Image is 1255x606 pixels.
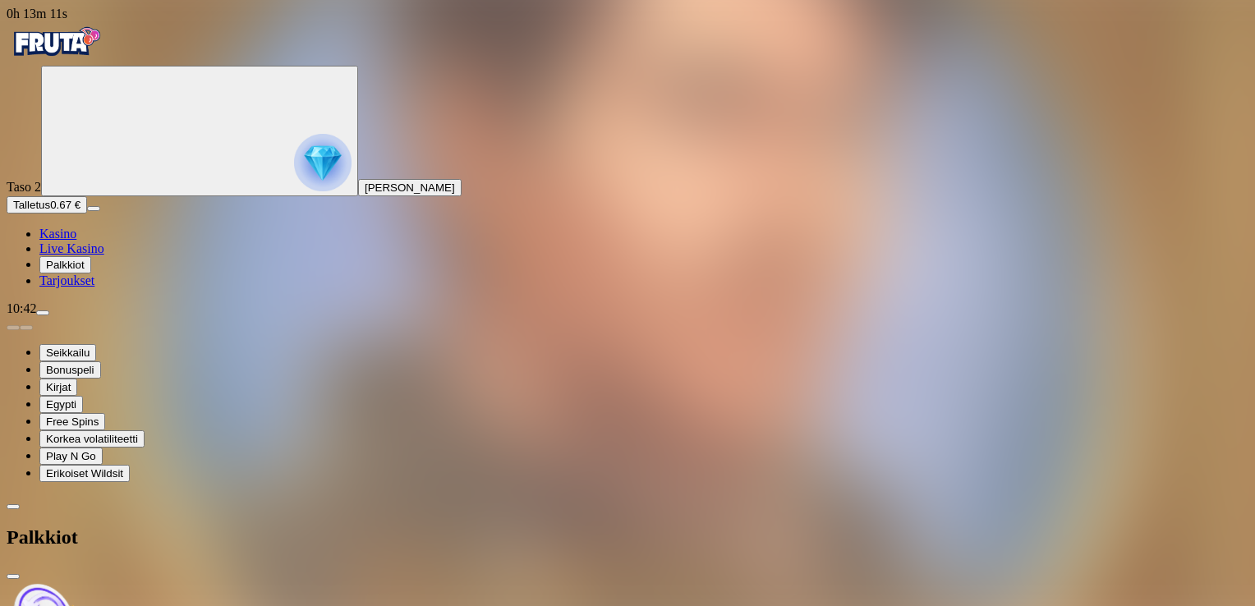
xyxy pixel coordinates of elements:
button: menu [87,206,100,211]
a: poker-chip iconLive Kasino [39,241,104,255]
button: Talletusplus icon0.67 € [7,196,87,213]
button: close [7,574,20,579]
span: Korkea volatiliteetti [46,433,138,445]
span: Palkkiot [46,259,85,271]
span: Taso 2 [7,180,41,194]
button: menu [36,310,49,315]
span: Free Spins [46,415,99,428]
span: Kirjat [46,381,71,393]
span: user session time [7,7,67,21]
button: Erikoiset Wildsit [39,465,130,482]
button: chevron-left icon [7,504,20,509]
button: prev slide [7,325,20,330]
img: reward progress [294,134,352,191]
button: Bonuspeli [39,361,101,379]
a: gift-inverted iconTarjoukset [39,273,94,287]
h2: Palkkiot [7,526,1248,549]
span: Erikoiset Wildsit [46,467,123,480]
button: Korkea volatiliteetti [39,430,145,448]
button: next slide [20,325,33,330]
span: Kasino [39,227,76,241]
button: [PERSON_NAME] [358,179,462,196]
span: 0.67 € [50,199,80,211]
nav: Primary [7,21,1248,288]
span: Tarjoukset [39,273,94,287]
span: Talletus [13,199,50,211]
span: Bonuspeli [46,364,94,376]
span: Play N Go [46,450,96,462]
button: Egypti [39,396,83,413]
button: Kirjat [39,379,77,396]
span: Seikkailu [46,347,90,359]
button: Play N Go [39,448,103,465]
a: diamond iconKasino [39,227,76,241]
button: reward progress [41,66,358,196]
span: Live Kasino [39,241,104,255]
span: [PERSON_NAME] [365,181,455,194]
span: Egypti [46,398,76,411]
button: Free Spins [39,413,105,430]
a: Fruta [7,51,105,65]
button: Seikkailu [39,344,96,361]
button: reward iconPalkkiot [39,256,91,273]
span: 10:42 [7,301,36,315]
img: Fruta [7,21,105,62]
